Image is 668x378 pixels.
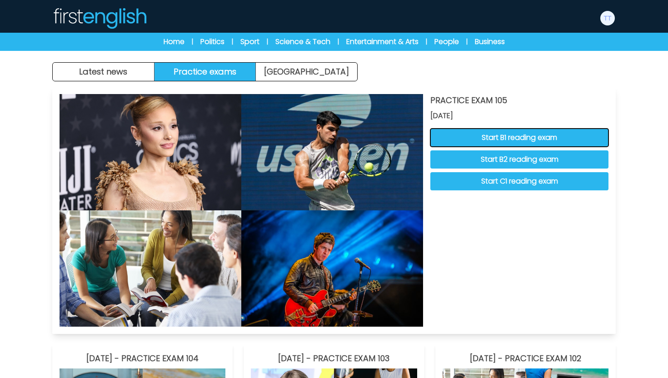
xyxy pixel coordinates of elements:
button: Latest news [53,63,155,81]
a: Politics [200,36,224,47]
a: Entertainment & Arts [346,36,419,47]
button: Practice exams [155,63,256,81]
span: | [466,37,468,46]
a: [GEOGRAPHIC_DATA] [256,63,357,81]
span: | [338,37,339,46]
img: PRACTICE EXAM 105 [241,94,423,210]
a: People [434,36,459,47]
img: Logo [52,7,147,29]
a: Sport [240,36,259,47]
span: | [426,37,427,46]
img: TestP Test [600,11,615,25]
a: Science & Tech [275,36,330,47]
h3: [DATE] - PRACTICE EXAM 102 [443,352,608,365]
span: | [192,37,193,46]
span: | [232,37,233,46]
img: PRACTICE EXAM 105 [241,210,423,327]
span: | [267,37,268,46]
a: Home [164,36,184,47]
button: Start B2 reading exam [430,150,608,169]
button: Start C1 reading exam [430,172,608,190]
h3: [DATE] - PRACTICE EXAM 103 [251,352,417,365]
button: Start B1 reading exam [430,129,608,147]
a: Business [475,36,505,47]
h3: PRACTICE EXAM 105 [430,94,608,107]
span: [DATE] [430,110,608,121]
img: PRACTICE EXAM 105 [60,210,241,327]
img: PRACTICE EXAM 105 [60,94,241,210]
h3: [DATE] - PRACTICE EXAM 104 [60,352,225,365]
